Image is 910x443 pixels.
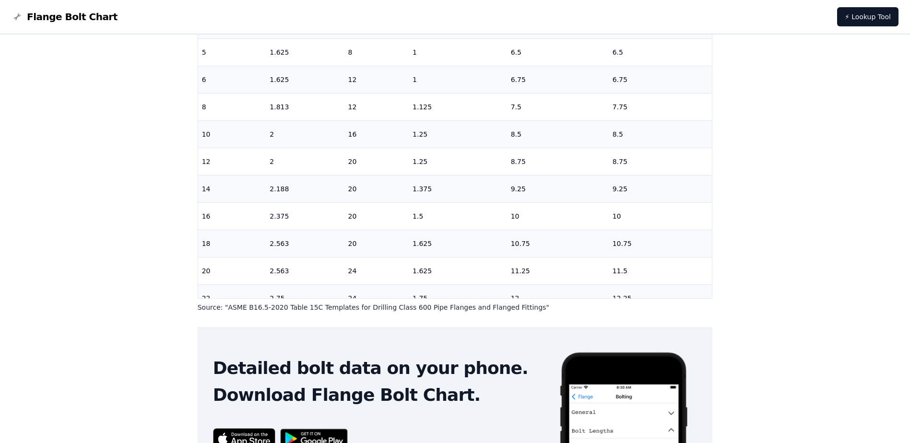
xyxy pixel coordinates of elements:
td: 8.75 [609,148,712,175]
td: 1.625 [409,230,507,257]
td: 10 [198,120,266,148]
td: 6.5 [609,38,712,66]
h2: Detailed bolt data on your phone. [213,359,544,378]
td: 22 [198,284,266,312]
td: 1 [409,66,507,93]
td: 1.25 [409,120,507,148]
td: 12.25 [609,284,712,312]
td: 7.5 [507,93,609,120]
td: 11.25 [507,257,609,284]
td: 8 [344,38,409,66]
td: 1.25 [409,148,507,175]
img: Flange Bolt Chart Logo [12,11,23,23]
td: 16 [198,202,266,230]
h2: Download Flange Bolt Chart. [213,385,544,405]
td: 1.5 [409,202,507,230]
td: 1.375 [409,175,507,202]
td: 12 [344,66,409,93]
td: 12 [198,148,266,175]
td: 7.75 [609,93,712,120]
td: 1 [409,38,507,66]
td: 16 [344,120,409,148]
td: 20 [198,257,266,284]
td: 24 [344,257,409,284]
td: 10 [507,202,609,230]
a: Flange Bolt Chart LogoFlange Bolt Chart [12,10,118,23]
td: 2.563 [266,230,344,257]
td: 20 [344,202,409,230]
td: 1.75 [409,284,507,312]
span: Flange Bolt Chart [27,10,118,23]
td: 10.75 [609,230,712,257]
td: 6.5 [507,38,609,66]
td: 20 [344,175,409,202]
td: 1.125 [409,93,507,120]
td: 20 [344,230,409,257]
td: 8.5 [609,120,712,148]
td: 2 [266,148,344,175]
td: 24 [344,284,409,312]
td: 6 [198,66,266,93]
p: Source: " ASME B16.5-2020 Table 15C Templates for Drilling Class 600 Pipe Flanges and Flanged Fit... [198,303,713,312]
td: 11.5 [609,257,712,284]
td: 8.5 [507,120,609,148]
td: 1.625 [266,38,344,66]
td: 6.75 [609,66,712,93]
td: 14 [198,175,266,202]
td: 8 [198,93,266,120]
td: 1.625 [266,66,344,93]
td: 20 [344,148,409,175]
td: 2.563 [266,257,344,284]
td: 2 [266,120,344,148]
td: 12 [507,284,609,312]
a: ⚡ Lookup Tool [837,7,898,26]
td: 5 [198,38,266,66]
td: 6.75 [507,66,609,93]
td: 2.75 [266,284,344,312]
td: 1.625 [409,257,507,284]
td: 10 [609,202,712,230]
td: 18 [198,230,266,257]
td: 8.75 [507,148,609,175]
td: 9.25 [609,175,712,202]
td: 1.813 [266,93,344,120]
td: 12 [344,93,409,120]
td: 2.188 [266,175,344,202]
td: 2.375 [266,202,344,230]
td: 10.75 [507,230,609,257]
td: 9.25 [507,175,609,202]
